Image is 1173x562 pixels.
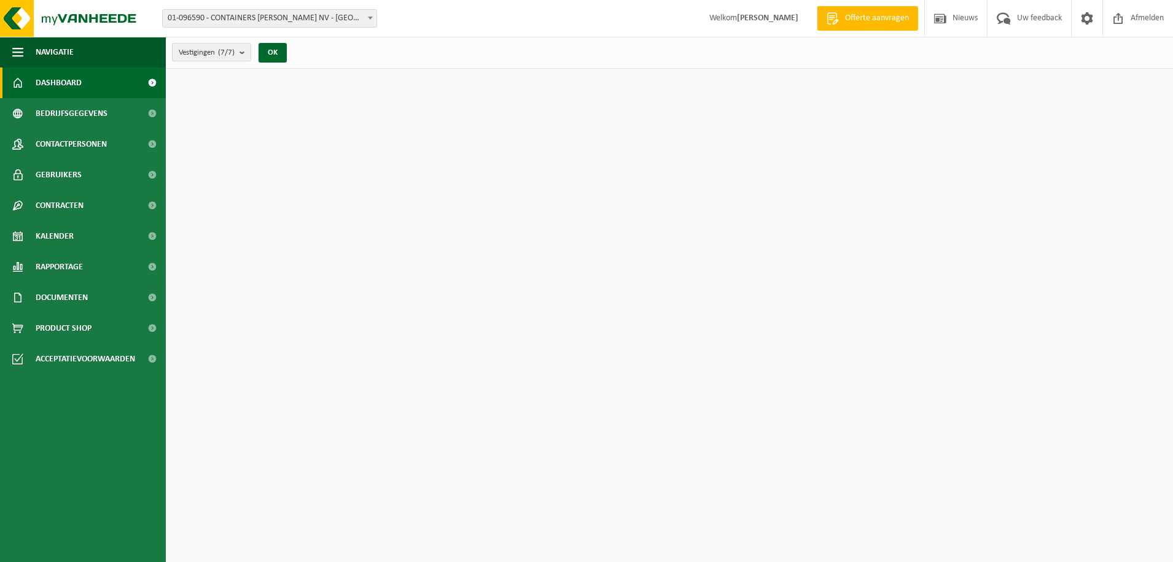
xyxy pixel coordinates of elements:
[36,37,74,67] span: Navigatie
[36,344,135,374] span: Acceptatievoorwaarden
[172,43,251,61] button: Vestigingen(7/7)
[36,67,82,98] span: Dashboard
[36,129,107,160] span: Contactpersonen
[163,10,376,27] span: 01-096590 - CONTAINERS JAN HAECK NV - BRUGGE
[162,9,377,28] span: 01-096590 - CONTAINERS JAN HAECK NV - BRUGGE
[218,48,235,56] count: (7/7)
[36,221,74,252] span: Kalender
[817,6,918,31] a: Offerte aanvragen
[36,313,92,344] span: Product Shop
[842,12,912,25] span: Offerte aanvragen
[36,160,82,190] span: Gebruikers
[737,13,798,23] strong: [PERSON_NAME]
[179,44,235,62] span: Vestigingen
[36,190,84,221] span: Contracten
[36,98,107,129] span: Bedrijfsgegevens
[36,252,83,282] span: Rapportage
[36,282,88,313] span: Documenten
[259,43,287,63] button: OK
